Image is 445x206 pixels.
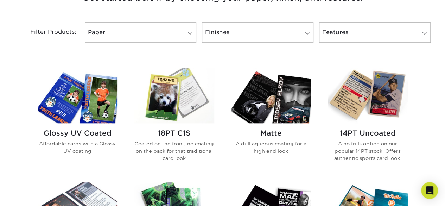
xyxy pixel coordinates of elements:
a: Finishes [202,22,313,43]
p: A no frills option on our popular 14PT stock. Offers authentic sports card look. [328,140,408,162]
img: 18PT C1S Trading Cards [134,68,214,123]
p: Affordable cards with a Glossy UV coating [38,140,117,155]
p: Coated on the front, no coating on the back for that traditional card look [134,140,214,162]
div: Open Intercom Messenger [421,182,438,199]
img: Glossy UV Coated Trading Cards [38,68,117,123]
img: Matte Trading Cards [231,68,311,123]
img: 14PT Uncoated Trading Cards [328,68,408,123]
h2: Matte [231,129,311,137]
a: 14PT Uncoated Trading Cards 14PT Uncoated A no frills option on our popular 14PT stock. Offers au... [328,68,408,173]
a: 18PT C1S Trading Cards 18PT C1S Coated on the front, no coating on the back for that traditional ... [134,68,214,173]
a: Paper [85,22,196,43]
a: Matte Trading Cards Matte A dull aqueous coating for a high end look [231,68,311,173]
h2: Glossy UV Coated [38,129,117,137]
a: Glossy UV Coated Trading Cards Glossy UV Coated Affordable cards with a Glossy UV coating [38,68,117,173]
div: Filter Products: [12,22,82,43]
a: Features [319,22,431,43]
h2: 18PT C1S [134,129,214,137]
h2: 14PT Uncoated [328,129,408,137]
p: A dull aqueous coating for a high end look [231,140,311,155]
